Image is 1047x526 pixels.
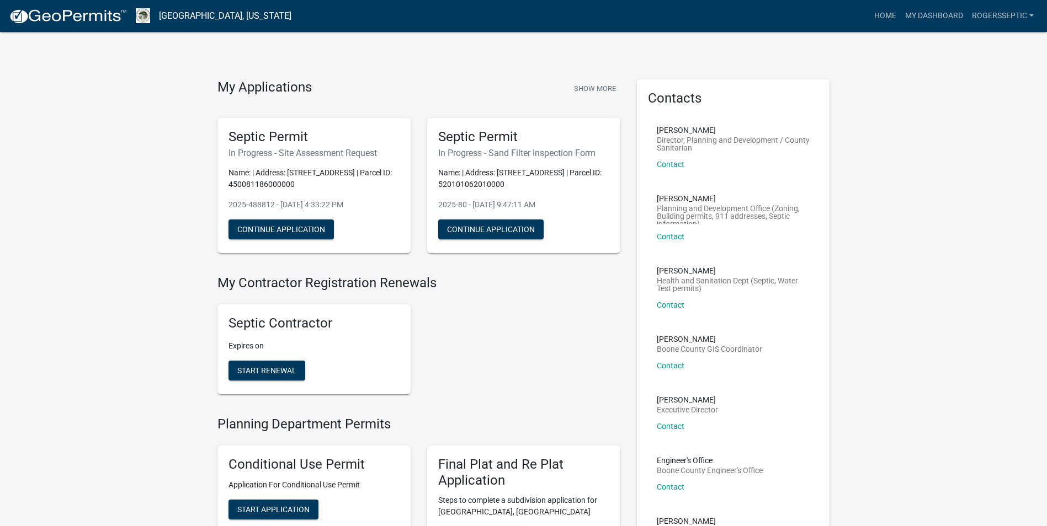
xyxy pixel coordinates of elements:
[657,482,684,491] a: Contact
[217,79,312,96] h4: My Applications
[217,275,620,291] h4: My Contractor Registration Renewals
[657,361,684,370] a: Contact
[657,126,810,134] p: [PERSON_NAME]
[657,517,810,525] p: [PERSON_NAME]
[901,6,968,26] a: My Dashboard
[136,8,150,23] img: Boone County, Iowa
[228,500,318,519] button: Start Application
[228,219,334,239] button: Continue Application
[237,504,310,513] span: Start Application
[657,466,763,474] p: Boone County Engineer's Office
[438,148,609,158] h6: In Progress - Sand Filter Inspection Form
[159,7,291,25] a: [GEOGRAPHIC_DATA], [US_STATE]
[657,195,810,202] p: [PERSON_NAME]
[657,205,810,224] p: Planning and Development Office (Zoning, Building permits, 911 addresses, Septic information)
[438,219,544,239] button: Continue Application
[870,6,901,26] a: Home
[657,345,762,353] p: Boone County GIS Coordinator
[648,90,819,106] h5: Contacts
[657,267,810,275] p: [PERSON_NAME]
[570,79,620,98] button: Show More
[657,160,684,169] a: Contact
[438,495,609,518] p: Steps to complete a subdivision application for [GEOGRAPHIC_DATA], [GEOGRAPHIC_DATA]
[228,315,400,331] h5: Septic Contractor
[228,148,400,158] h6: In Progress - Site Assessment Request
[237,366,296,375] span: Start Renewal
[657,406,718,414] p: Executive Director
[228,340,400,352] p: Expires on
[217,275,620,403] wm-registration-list-section: My Contractor Registration Renewals
[657,335,762,343] p: [PERSON_NAME]
[228,479,400,491] p: Application For Conditional Use Permit
[438,129,609,145] h5: Septic Permit
[657,232,684,241] a: Contact
[438,167,609,190] p: Name: | Address: [STREET_ADDRESS] | Parcel ID: 520101062010000
[657,422,684,431] a: Contact
[657,300,684,309] a: Contact
[228,457,400,473] h5: Conditional Use Permit
[657,277,810,292] p: Health and Sanitation Dept (Septic, Water Test permits)
[657,396,718,404] p: [PERSON_NAME]
[657,136,810,152] p: Director, Planning and Development / County Sanitarian
[968,6,1038,26] a: rogersseptic
[228,361,305,380] button: Start Renewal
[228,167,400,190] p: Name: | Address: [STREET_ADDRESS] | Parcel ID: 450081186000000
[217,416,620,432] h4: Planning Department Permits
[657,457,763,464] p: Engineer's Office
[438,457,609,489] h5: Final Plat and Re Plat Application
[228,129,400,145] h5: Septic Permit
[438,199,609,211] p: 2025-80 - [DATE] 9:47:11 AM
[228,199,400,211] p: 2025-488812 - [DATE] 4:33:22 PM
